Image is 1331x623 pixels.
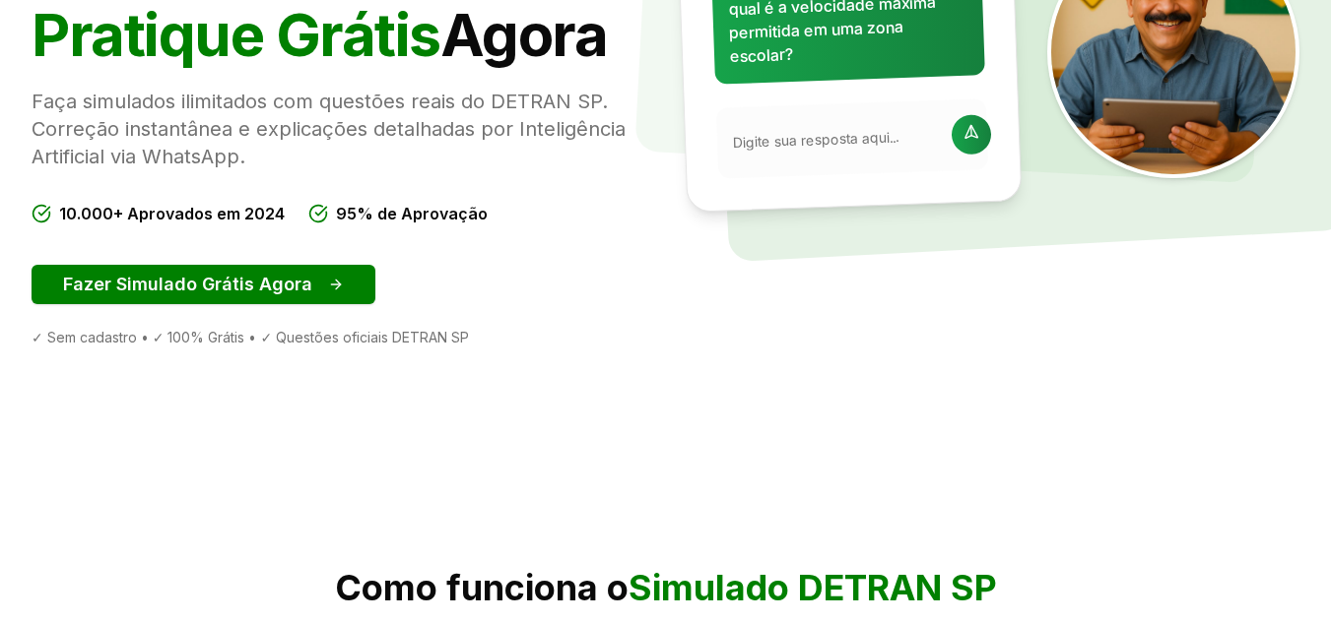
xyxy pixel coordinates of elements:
[32,265,375,304] button: Fazer Simulado Grátis Agora
[629,566,997,609] span: Simulado DETRAN SP
[732,126,940,153] input: Digite sua resposta aqui...
[32,568,1299,607] h2: Como funciona o
[32,328,650,347] div: ✓ Sem cadastro • ✓ 100% Grátis • ✓ Questões oficiais DETRAN SP
[59,202,285,225] span: 10.000+ Aprovados em 2024
[336,202,488,225] span: 95% de Aprovação
[32,88,650,170] p: Faça simulados ilimitados com questões reais do DETRAN SP. Correção instantânea e explicações det...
